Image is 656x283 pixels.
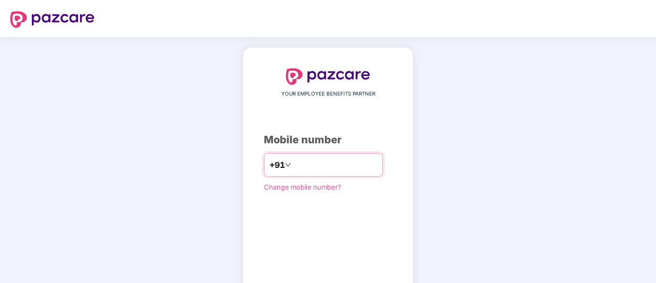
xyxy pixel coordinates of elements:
span: down [285,162,291,168]
img: logo [10,11,94,28]
div: Mobile number [264,132,392,148]
span: +91 [269,159,285,172]
a: Change mobile number? [264,183,341,191]
span: YOUR EMPLOYEE BENEFITS PARTNER [281,90,375,98]
img: logo [286,68,370,85]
